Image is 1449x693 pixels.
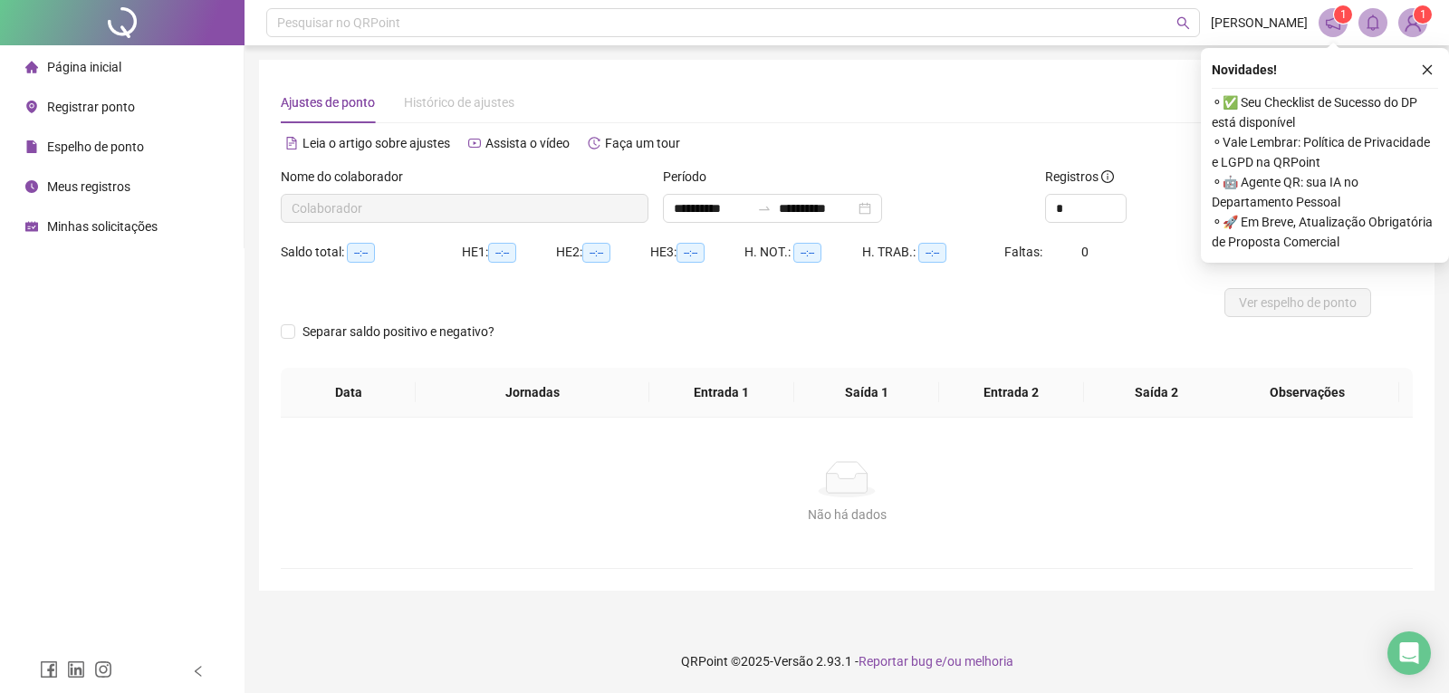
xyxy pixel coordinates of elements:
span: bell [1365,14,1381,31]
label: Nome do colaborador [281,167,415,187]
th: Saída 2 [1084,368,1229,418]
div: H. TRAB.: [862,242,1003,263]
span: swap-right [757,201,772,216]
th: Entrada 2 [939,368,1084,418]
th: Entrada 1 [649,368,794,418]
span: Faltas: [1004,245,1045,259]
span: Separar saldo positivo e negativo? [295,322,502,342]
span: --:-- [582,243,610,263]
span: environment [25,101,38,113]
div: Não há dados [302,505,1391,525]
span: ⚬ 🚀 Em Breve, Atualização Obrigatória de Proposta Comercial [1212,212,1438,252]
span: file-text [285,137,298,149]
div: Open Intercom Messenger [1387,631,1431,675]
span: schedule [25,220,38,233]
span: Meus registros [47,179,130,194]
span: file [25,140,38,153]
span: Registros [1045,167,1114,187]
span: Espelho de ponto [47,140,144,154]
span: to [757,201,772,216]
sup: 1 [1334,5,1352,24]
span: 1 [1420,8,1426,21]
th: Saída 1 [794,368,939,418]
span: Minhas solicitações [47,219,158,234]
span: home [25,61,38,73]
div: HE 2: [556,242,650,263]
sup: Atualize o seu contato no menu Meus Dados [1414,5,1432,24]
label: Período [663,167,718,187]
span: left [192,665,205,678]
span: Ajustes de ponto [281,95,375,110]
span: Observações [1230,382,1385,402]
button: Ver espelho de ponto [1224,288,1371,317]
span: close [1421,63,1434,76]
span: ⚬ 🤖 Agente QR: sua IA no Departamento Pessoal [1212,172,1438,212]
span: clock-circle [25,180,38,193]
div: HE 3: [650,242,744,263]
span: Novidades ! [1212,60,1277,80]
div: H. NOT.: [744,242,862,263]
span: [PERSON_NAME] [1211,13,1308,33]
span: ⚬ ✅ Seu Checklist de Sucesso do DP está disponível [1212,92,1438,132]
span: Faça um tour [605,136,680,150]
span: 0 [1081,245,1089,259]
span: --:-- [488,243,516,263]
span: notification [1325,14,1341,31]
span: info-circle [1101,170,1114,183]
span: Histórico de ajustes [404,95,514,110]
span: --:-- [347,243,375,263]
span: facebook [40,660,58,679]
span: Página inicial [47,60,121,74]
footer: QRPoint © 2025 - 2.93.1 - [245,630,1449,693]
div: HE 1: [462,242,556,263]
img: 87213 [1399,9,1426,36]
th: Jornadas [416,368,649,418]
span: 1 [1340,8,1347,21]
span: linkedin [67,660,85,679]
span: Assista o vídeo [485,136,570,150]
th: Observações [1215,368,1399,418]
span: --:-- [793,243,821,263]
span: --:-- [918,243,946,263]
span: Versão [773,654,813,669]
th: Data [281,368,416,418]
span: --:-- [677,243,705,263]
span: ⚬ Vale Lembrar: Política de Privacidade e LGPD na QRPoint [1212,132,1438,172]
span: history [588,137,600,149]
span: search [1176,16,1190,30]
span: Leia o artigo sobre ajustes [302,136,450,150]
span: youtube [468,137,481,149]
span: Registrar ponto [47,100,135,114]
span: Reportar bug e/ou melhoria [859,654,1013,669]
span: instagram [94,660,112,679]
div: Saldo total: [281,242,462,263]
